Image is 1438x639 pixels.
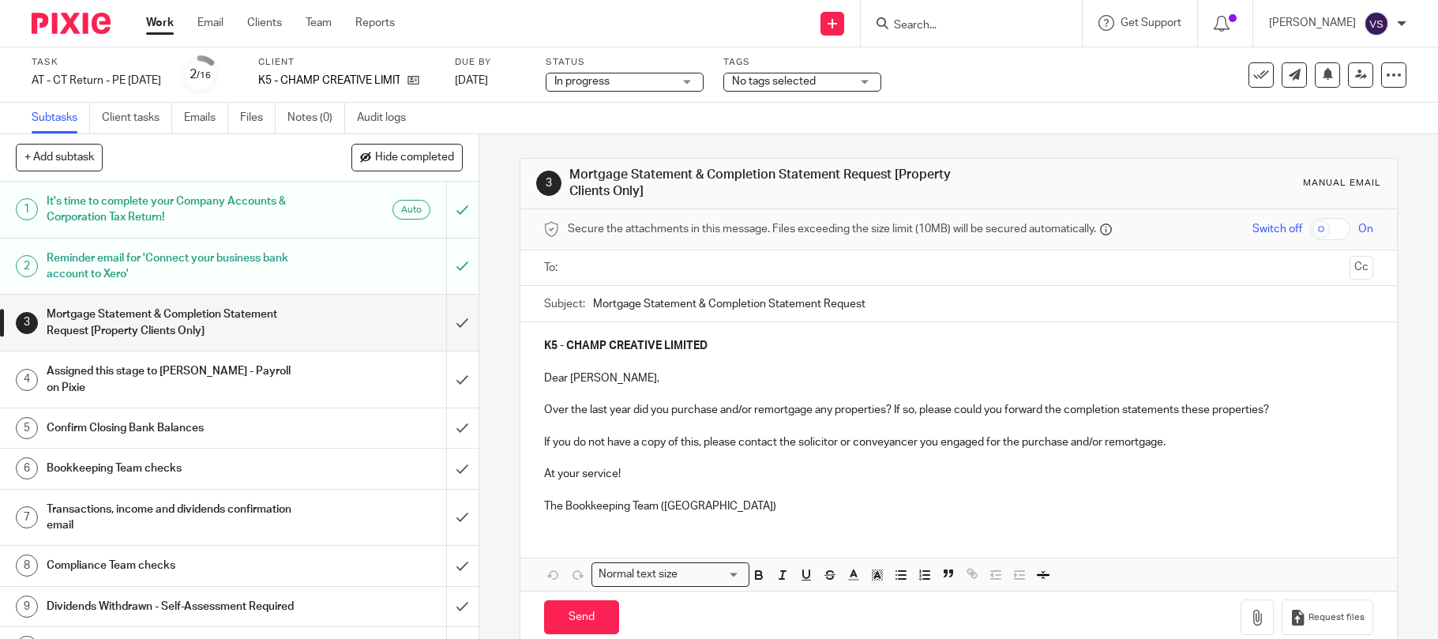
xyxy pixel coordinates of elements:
[197,71,211,80] small: /16
[455,75,488,86] span: [DATE]
[306,15,332,31] a: Team
[446,546,479,585] div: Mark as done
[682,566,739,583] input: Search for option
[1358,221,1373,237] span: On
[544,466,1374,482] p: At your service!
[375,152,454,164] span: Hide completed
[1100,224,1112,235] i: Files are stored in Pixie and a secure link is sent to the message recipient.
[32,73,161,88] div: AT - CT Return - PE [DATE]
[546,56,704,69] label: Status
[1252,221,1302,237] span: Switch off
[32,103,90,133] a: Subtasks
[554,76,610,87] span: In progress
[544,370,1374,386] p: Dear [PERSON_NAME],
[16,554,38,577] div: 8
[446,182,479,238] div: Can't undo an automated email
[446,351,479,408] div: Mark as done
[1315,62,1340,88] button: Snooze task
[446,449,479,488] div: Mark as done
[732,76,816,87] span: No tags selected
[407,74,419,86] i: Open client page
[446,408,479,448] div: Mark as done
[258,56,435,69] label: Client
[1121,17,1181,28] span: Get Support
[723,56,881,69] label: Tags
[146,15,174,31] a: Work
[591,562,749,587] div: Search for option
[357,103,418,133] a: Audit logs
[1269,15,1356,31] p: [PERSON_NAME]
[16,255,38,277] div: 2
[16,369,38,391] div: 4
[16,457,38,479] div: 6
[47,246,302,287] h1: Reminder email for 'Connect your business bank account to Xero'
[544,260,561,276] label: To:
[47,595,302,618] h1: Dividends Withdrawn - Self-Assessment Required
[544,402,1374,418] p: Over the last year did you purchase and/or remortgage any properties? If so, please could you for...
[190,66,211,84] div: 2
[16,417,38,439] div: 5
[47,303,302,343] h1: Mortgage Statement & Completion Statement Request [Property Clients Only]
[1282,62,1307,88] a: Send new email to K5 - CHAMP CREATIVE LIMITED
[536,171,561,196] div: 3
[446,239,479,295] div: Mark as to do
[32,73,161,88] div: AT - CT Return - PE 31-08-2025
[544,600,619,634] input: Send
[568,221,1096,237] span: Secure the attachments in this message. Files exceeding the size limit (10MB) will be secured aut...
[16,312,38,334] div: 3
[595,566,681,583] span: Normal text size
[446,490,479,546] div: Mark as done
[544,434,1374,450] p: If you do not have a copy of this, please contact the solicitor or conveyancer you engaged for th...
[47,416,302,440] h1: Confirm Closing Bank Balances
[47,554,302,577] h1: Compliance Team checks
[47,359,302,400] h1: Assigned this stage to [PERSON_NAME] - Payroll on Pixie
[446,295,479,351] div: Mark as done
[1282,600,1373,635] button: Request files
[47,498,302,538] h1: Transactions, income and dividends confirmation email
[32,13,111,34] img: Pixie
[355,15,395,31] a: Reports
[1350,256,1373,280] button: Cc
[197,15,223,31] a: Email
[544,296,585,312] label: Subject:
[247,15,282,31] a: Clients
[47,190,302,230] h1: It's time to complete your Company Accounts & Corporation Tax Return!
[569,167,992,201] h1: Mortgage Statement & Completion Statement Request [Property Clients Only]
[47,457,302,480] h1: Bookkeeping Team checks
[1364,11,1389,36] img: svg%3E
[102,103,172,133] a: Client tasks
[184,103,228,133] a: Emails
[455,56,526,69] label: Due by
[16,596,38,618] div: 9
[287,103,345,133] a: Notes (0)
[32,56,161,69] label: Task
[240,103,276,133] a: Files
[446,587,479,626] div: Mark as done
[351,144,463,171] button: Hide completed
[544,340,708,351] strong: K5 - CHAMP CREATIVE LIMITED
[892,19,1034,33] input: Search
[392,200,430,220] div: Automated emails are sent as soon as the preceding subtask is completed.
[1303,177,1381,190] div: Manual email
[1308,611,1365,624] span: Request files
[16,198,38,220] div: 1
[544,498,1374,514] p: The Bookkeeping Team ([GEOGRAPHIC_DATA])
[16,506,38,528] div: 7
[16,144,103,171] button: + Add subtask
[1348,62,1373,88] a: Reassign task
[258,73,400,88] p: K5 - CHAMP CREATIVE LIMITED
